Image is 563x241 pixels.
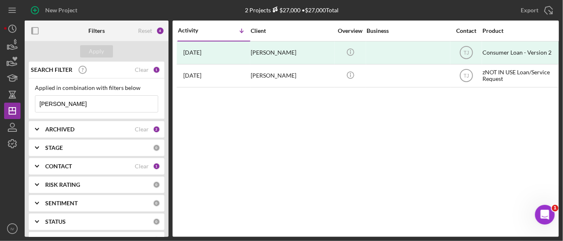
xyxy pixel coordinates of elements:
b: ARCHIVED [45,126,74,133]
div: 4 [156,27,164,35]
b: STAGE [45,145,63,151]
button: New Project [25,2,85,18]
div: $27,000 [271,7,300,14]
b: RISK RATING [45,181,80,188]
time: 2023-07-11 02:02 [183,72,201,79]
div: Activity [178,27,214,34]
div: 1 [153,163,160,170]
div: Business [367,28,449,34]
div: Apply [89,45,104,57]
b: Filters [88,28,105,34]
button: Apply [80,45,113,57]
div: Applied in combination with filters below [35,85,158,91]
div: Reset [138,28,152,34]
b: SENTIMENT [45,200,78,207]
span: 1 [552,205,558,211]
div: Clear [135,67,149,73]
div: [PERSON_NAME] [251,42,333,64]
b: SEARCH FILTER [31,67,72,73]
button: IV [4,220,21,237]
div: 2 Projects • $27,000 Total [245,7,339,14]
text: TJ [464,73,469,79]
div: Clear [135,126,149,133]
time: 2023-07-17 20:05 [183,49,201,56]
div: Contact [451,28,482,34]
div: Clear [135,163,149,170]
button: Export [512,2,559,18]
text: TJ [464,50,469,56]
b: CONTACT [45,163,72,170]
div: 0 [153,200,160,207]
div: 2 [153,126,160,133]
b: STATUS [45,218,66,225]
div: 1 [153,66,160,73]
div: New Project [45,2,77,18]
div: 0 [153,181,160,188]
text: IV [10,227,14,231]
div: Export [521,2,538,18]
iframe: Intercom live chat [535,205,555,225]
div: 0 [153,144,160,151]
div: [PERSON_NAME] [251,65,333,87]
div: Overview [335,28,366,34]
div: 0 [153,218,160,225]
div: Client [251,28,333,34]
